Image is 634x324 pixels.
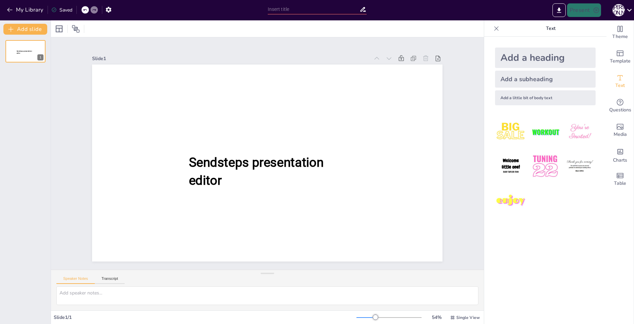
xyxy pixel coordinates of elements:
[613,3,625,17] button: А [PERSON_NAME]
[612,33,628,40] span: Theme
[495,90,596,105] div: Add a little bit of body text
[37,54,43,60] div: 1
[564,116,596,148] img: 3.jpeg
[606,20,634,45] div: Change the overall theme
[3,24,47,35] button: Add slide
[529,116,561,148] img: 2.jpeg
[189,155,323,187] span: Sendsteps presentation editor
[606,118,634,143] div: Add images, graphics, shapes or video
[606,69,634,94] div: Add text boxes
[268,4,359,14] input: Insert title
[606,143,634,167] div: Add charts and graphs
[606,45,634,69] div: Add ready made slides
[17,50,32,54] span: Sendsteps presentation editor
[495,116,527,148] img: 1.jpeg
[614,131,627,138] span: Media
[95,276,125,284] button: Transcript
[613,4,625,16] div: А [PERSON_NAME]
[5,4,46,15] button: My Library
[606,94,634,118] div: Get real-time input from your audience
[92,55,369,62] div: Slide 1
[613,157,627,164] span: Charts
[72,25,80,33] span: Position
[606,167,634,192] div: Add a table
[495,71,596,88] div: Add a subheading
[56,276,95,284] button: Speaker Notes
[456,315,480,320] span: Single View
[564,150,596,182] img: 6.jpeg
[529,150,561,182] img: 5.jpeg
[51,7,72,13] div: Saved
[495,48,596,68] div: Add a heading
[5,40,46,62] div: Sendsteps presentation editor1
[495,150,527,182] img: 4.jpeg
[609,106,631,114] span: Questions
[614,180,626,187] span: Table
[610,57,631,65] span: Template
[54,314,356,321] div: Slide 1 / 1
[495,185,527,217] img: 7.jpeg
[615,82,625,89] span: Text
[552,3,566,17] button: Export to PowerPoint
[567,3,601,17] button: Present
[428,314,445,321] div: 54 %
[54,23,65,34] div: Layout
[502,20,600,37] p: Text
